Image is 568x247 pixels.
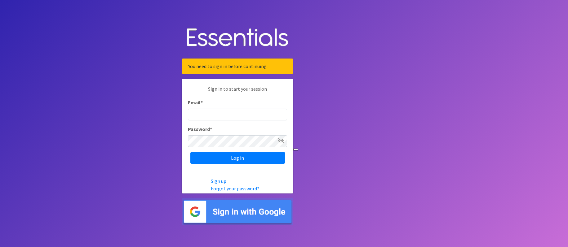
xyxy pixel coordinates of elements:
img: Sign in with Google [182,198,293,225]
abbr: required [201,99,203,106]
p: Sign in to start your session [188,85,287,99]
a: Sign up [211,178,226,184]
div: You need to sign in before continuing. [182,58,293,74]
abbr: required [210,126,212,132]
img: Human Essentials [182,22,293,54]
a: Forgot your password? [211,185,259,192]
label: Password [188,125,212,133]
input: Log in [190,152,285,164]
label: Email [188,99,203,106]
